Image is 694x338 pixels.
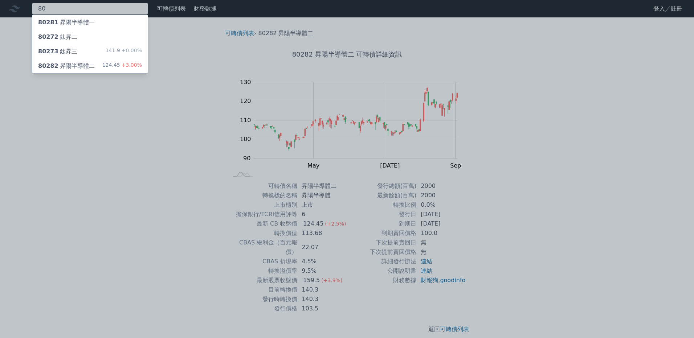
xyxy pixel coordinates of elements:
span: 80281 [38,19,58,26]
span: 80282 [38,62,58,69]
a: 80273鈦昇三 141.9+0.00% [32,44,148,59]
span: 80272 [38,33,58,40]
div: 鈦昇二 [38,33,77,41]
a: 80281昇陽半導體一 [32,15,148,30]
div: 鈦昇三 [38,47,77,56]
div: 昇陽半導體二 [38,62,95,70]
div: 124.45 [102,62,142,70]
div: 昇陽半導體一 [38,18,95,27]
span: +0.00% [120,48,142,53]
a: 80282昇陽半導體二 124.45+3.00% [32,59,148,73]
span: 80273 [38,48,58,55]
div: 141.9 [106,47,142,56]
a: 80272鈦昇二 [32,30,148,44]
span: +3.00% [120,62,142,68]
